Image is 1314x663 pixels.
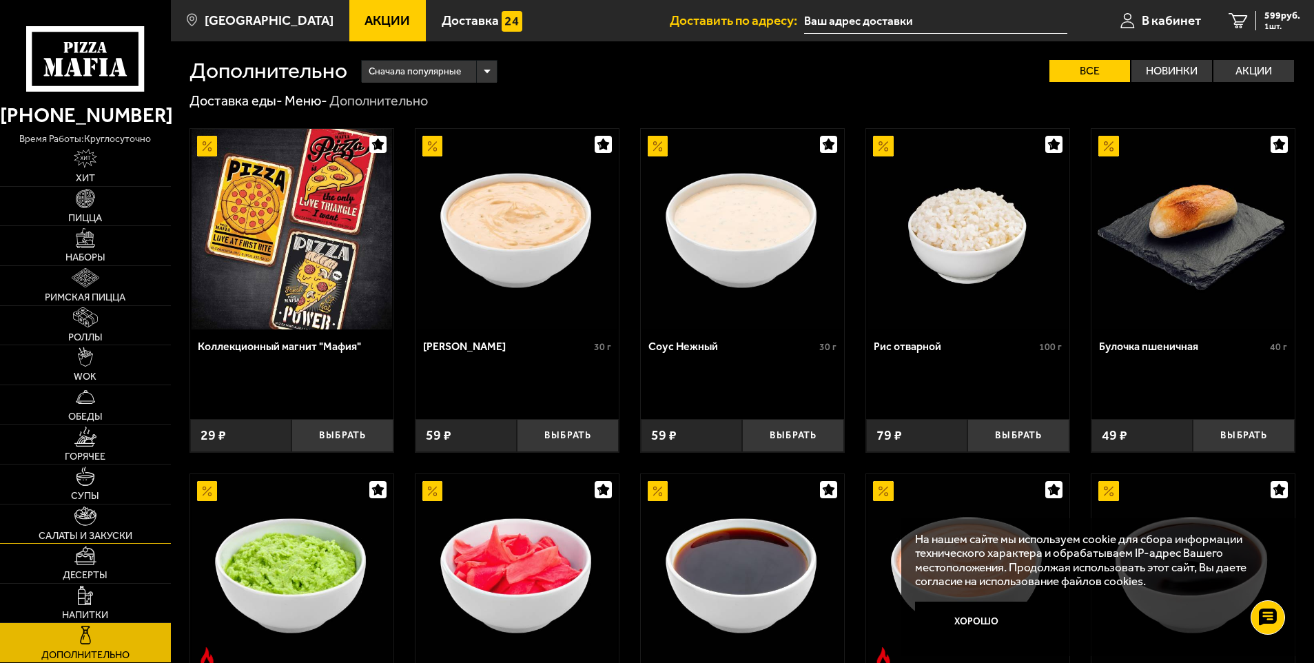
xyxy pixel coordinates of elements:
span: 599 руб. [1264,11,1300,21]
div: Булочка пшеничная [1099,340,1266,353]
button: Выбрать [1193,419,1295,453]
img: Акционный [648,136,668,156]
span: Доставить по адресу: [670,14,804,27]
a: АкционныйРис отварной [866,129,1069,329]
img: Акционный [873,136,894,156]
button: Хорошо [915,602,1038,643]
img: Коллекционный магнит "Мафия" [192,129,392,329]
span: Десерты [63,571,107,580]
img: Булочка пшеничная [1093,129,1293,329]
button: Выбрать [517,419,619,453]
h1: Дополнительно [189,60,347,82]
span: Горячее [65,452,105,462]
img: 15daf4d41897b9f0e9f617042186c801.svg [502,11,522,32]
p: На нашем сайте мы используем cookie для сбора информации технического характера и обрабатываем IP... [915,532,1273,589]
span: Супы [71,491,99,501]
span: WOK [74,372,96,382]
div: Рис отварной [874,340,1036,353]
a: АкционныйСоус Нежный [641,129,844,329]
span: Роллы [68,333,103,343]
span: 49 ₽ [1102,429,1127,442]
span: Сначала популярные [369,59,461,85]
img: Акционный [873,481,894,502]
div: Дополнительно [329,92,428,110]
span: Напитки [62,611,108,620]
img: Акционный [197,136,218,156]
span: 100 г [1039,341,1062,353]
label: Все [1049,60,1130,82]
a: АкционныйБулочка пшеничная [1091,129,1295,329]
div: [PERSON_NAME] [423,340,591,353]
div: Соус Нежный [648,340,816,353]
div: Коллекционный магнит "Мафия" [198,340,382,353]
span: Хит [76,174,95,183]
span: В кабинет [1142,14,1201,27]
button: Выбрать [742,419,844,453]
span: Доставка [442,14,499,27]
span: Обеды [68,412,103,422]
span: 79 ₽ [876,429,902,442]
img: Акционный [422,481,443,502]
img: Рис отварной [868,129,1068,329]
span: Римская пицца [45,293,125,303]
span: 59 ₽ [651,429,677,442]
input: Ваш адрес доставки [804,8,1067,34]
a: АкционныйКоллекционный магнит "Мафия" [190,129,393,329]
span: 59 ₽ [426,429,451,442]
span: 29 ₽ [201,429,226,442]
span: 40 г [1270,341,1287,353]
img: Акционный [648,481,668,502]
span: Наборы [65,253,105,263]
button: Выбрать [291,419,393,453]
img: Акционный [197,481,218,502]
img: Соус Деликатес [417,129,617,329]
span: [GEOGRAPHIC_DATA] [205,14,333,27]
label: Новинки [1131,60,1212,82]
img: Акционный [422,136,443,156]
span: Салаты и закуски [39,531,132,541]
a: Доставка еды- [189,92,283,109]
span: Дополнительно [41,651,130,660]
a: Меню- [285,92,327,109]
span: Акции [365,14,410,27]
img: Акционный [1098,481,1119,502]
span: 30 г [594,341,611,353]
label: Акции [1213,60,1294,82]
a: АкционныйСоус Деликатес [415,129,619,329]
button: Выбрать [967,419,1069,453]
img: Акционный [1098,136,1119,156]
span: 30 г [819,341,836,353]
img: Соус Нежный [642,129,843,329]
span: Пицца [68,214,102,223]
span: 1 шт. [1264,22,1300,30]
